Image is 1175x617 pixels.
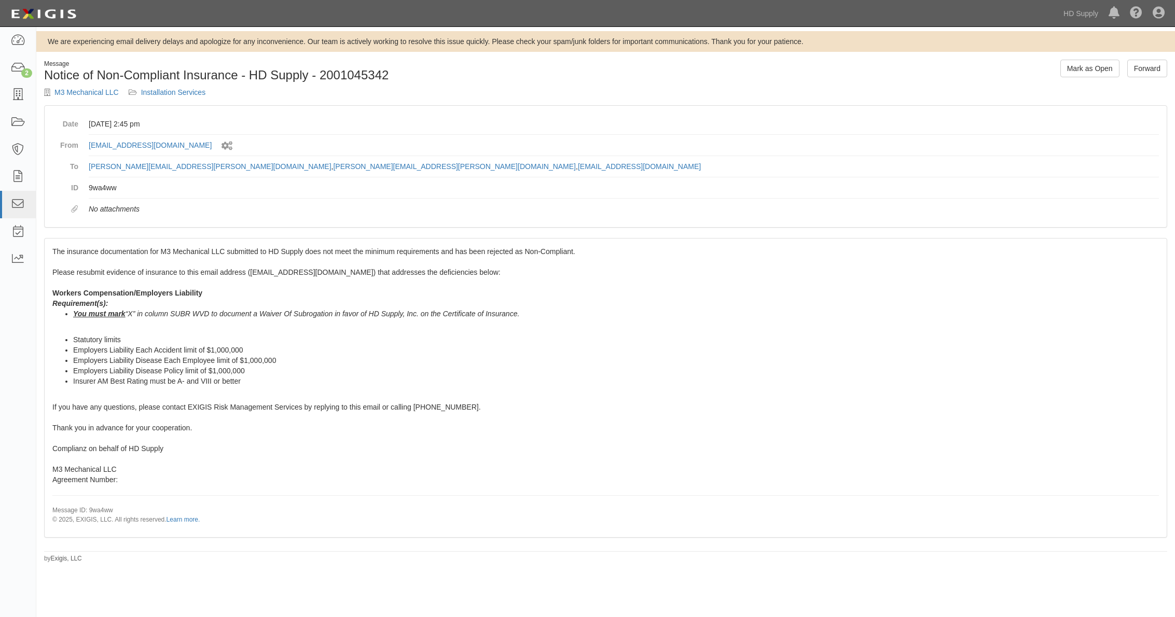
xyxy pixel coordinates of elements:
[21,68,32,78] div: 2
[222,142,232,150] i: Sent by system workflow
[1058,3,1103,24] a: HD Supply
[1127,60,1167,77] a: Forward
[89,162,331,171] a: [PERSON_NAME][EMAIL_ADDRESS][PERSON_NAME][DOMAIN_NAME]
[89,156,1159,177] dd: , ,
[44,60,598,68] div: Message
[89,141,212,149] a: [EMAIL_ADDRESS][DOMAIN_NAME]
[1060,60,1119,77] a: Mark as Open
[73,310,126,318] b: You must mark
[141,88,206,96] a: Installation Services
[73,308,1159,329] li: “X” in column SUBR WVD to document a Waiver Of Subrogation in favor of HD Supply, Inc. on the Cer...
[89,205,140,213] em: No attachments
[89,114,1159,135] dd: [DATE] 2:45 pm
[73,366,1159,376] li: Employers Liability Disease Policy limit of $1,000,000
[52,114,78,129] dt: Date
[71,206,78,213] i: Attachments
[73,355,1159,366] li: Employers Liability Disease Each Employee limit of $1,000,000
[52,135,78,150] dt: From
[52,289,202,297] strong: Workers Compensation/Employers Liability
[52,299,108,307] b: Requirement(s):
[44,68,598,82] h1: Notice of Non-Compliant Insurance - HD Supply - 2001045342
[578,162,701,171] a: [EMAIL_ADDRESS][DOMAIN_NAME]
[52,247,1159,524] span: The insurance documentation for M3 Mechanical LLC submitted to HD Supply does not meet the minimu...
[73,345,1159,355] li: Employers Liability Each Accident limit of $1,000,000
[54,88,119,96] a: M3 Mechanical LLC
[167,516,200,523] a: Learn more.
[51,555,82,562] a: Exigis, LLC
[8,5,79,23] img: logo-5460c22ac91f19d4615b14bd174203de0afe785f0fc80cf4dbbc73dc1793850b.png
[1130,7,1142,20] i: Help Center - Complianz
[73,376,1159,386] li: Insurer AM Best Rating must be A- and VIII or better
[52,506,1159,524] p: Message ID: 9wa4ww © 2025, EXIGIS, LLC. All rights reserved.
[52,156,78,172] dt: To
[36,36,1175,47] div: We are experiencing email delivery delays and apologize for any inconvenience. Our team is active...
[73,334,1159,345] li: Statutory limits
[89,177,1159,199] dd: 9wa4ww
[44,554,82,563] small: by
[333,162,576,171] a: [PERSON_NAME][EMAIL_ADDRESS][PERSON_NAME][DOMAIN_NAME]
[52,177,78,193] dt: ID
